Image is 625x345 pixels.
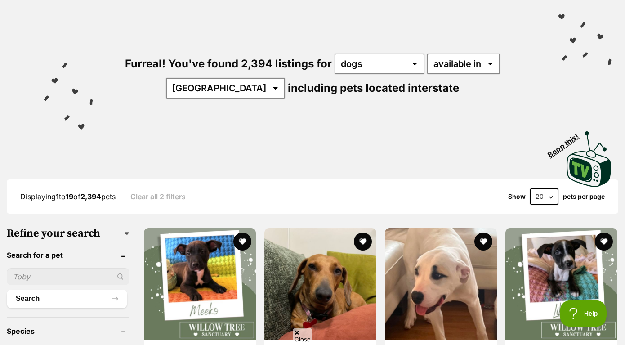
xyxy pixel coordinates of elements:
[80,192,101,201] strong: 2,394
[505,228,617,340] img: Liberty - Irish Wolfhound Dog
[56,192,59,201] strong: 1
[354,233,372,251] button: favourite
[7,227,129,240] h3: Refine your search
[595,233,613,251] button: favourite
[293,328,312,344] span: Close
[567,131,612,187] img: PetRescue TV logo
[7,268,129,285] input: Toby
[7,251,129,259] header: Search for a pet
[7,327,129,335] header: Species
[130,193,186,201] a: Clear all 2 filters
[288,81,459,94] span: including pets located interstate
[233,233,251,251] button: favourite
[546,126,588,159] span: Boop this!
[385,228,497,340] img: Smoosh - Mastiff Dog
[7,290,127,308] button: Search
[560,300,607,327] iframe: Help Scout Beacon - Open
[66,192,73,201] strong: 19
[563,193,605,200] label: pets per page
[20,192,116,201] span: Displaying to of pets
[474,233,492,251] button: favourite
[508,193,526,200] span: Show
[567,123,612,189] a: Boop this!
[125,57,332,70] span: Furreal! You've found 2,394 listings for
[264,228,376,340] img: Tatti - Dachshund (Miniature Smooth Haired) Dog
[144,228,256,340] img: Meeko - Irish Wolfhound Dog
